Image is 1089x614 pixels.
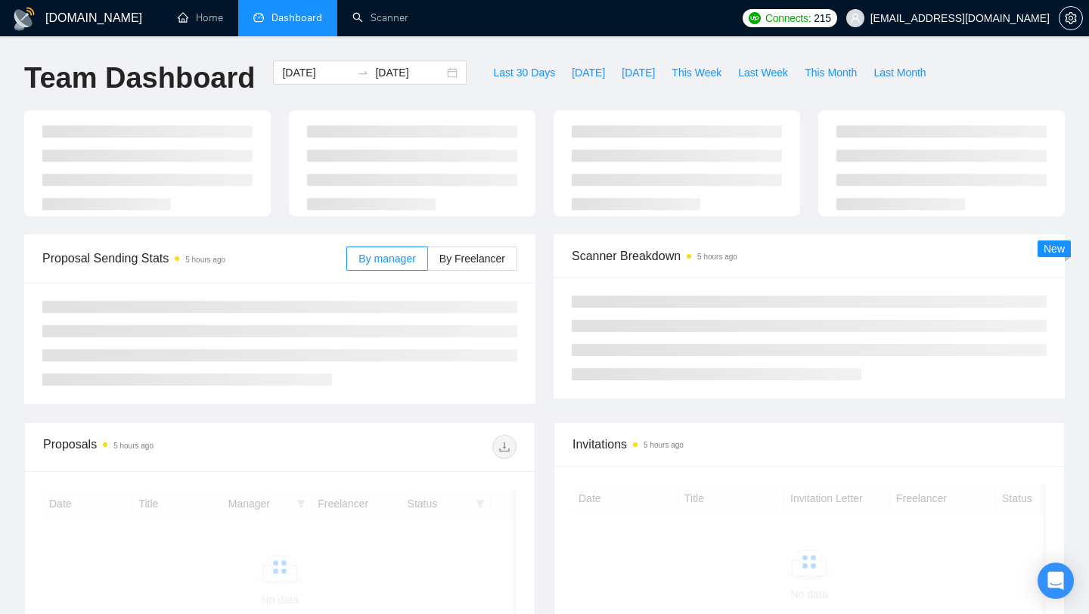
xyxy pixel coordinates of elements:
[375,64,444,81] input: End date
[352,11,408,24] a: searchScanner
[42,249,346,268] span: Proposal Sending Stats
[357,67,369,79] span: swap-right
[253,12,264,23] span: dashboard
[493,64,555,81] span: Last 30 Days
[358,253,415,265] span: By manager
[850,13,861,23] span: user
[738,64,788,81] span: Last Week
[805,64,857,81] span: This Month
[613,60,663,85] button: [DATE]
[24,60,255,96] h1: Team Dashboard
[672,64,721,81] span: This Week
[572,247,1047,265] span: Scanner Breakdown
[185,256,225,264] time: 5 hours ago
[113,442,154,450] time: 5 hours ago
[765,10,811,26] span: Connects:
[1038,563,1074,599] div: Open Intercom Messenger
[865,60,934,85] button: Last Month
[178,11,223,24] a: homeHome
[572,64,605,81] span: [DATE]
[282,64,351,81] input: Start date
[814,10,830,26] span: 215
[1060,12,1082,24] span: setting
[873,64,926,81] span: Last Month
[1059,6,1083,30] button: setting
[663,60,730,85] button: This Week
[1044,243,1065,255] span: New
[439,253,505,265] span: By Freelancer
[730,60,796,85] button: Last Week
[697,253,737,261] time: 5 hours ago
[749,12,761,24] img: upwork-logo.png
[572,435,1046,454] span: Invitations
[43,435,280,459] div: Proposals
[796,60,865,85] button: This Month
[271,11,322,24] span: Dashboard
[563,60,613,85] button: [DATE]
[12,7,36,31] img: logo
[644,441,684,449] time: 5 hours ago
[485,60,563,85] button: Last 30 Days
[622,64,655,81] span: [DATE]
[1059,12,1083,24] a: setting
[357,67,369,79] span: to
